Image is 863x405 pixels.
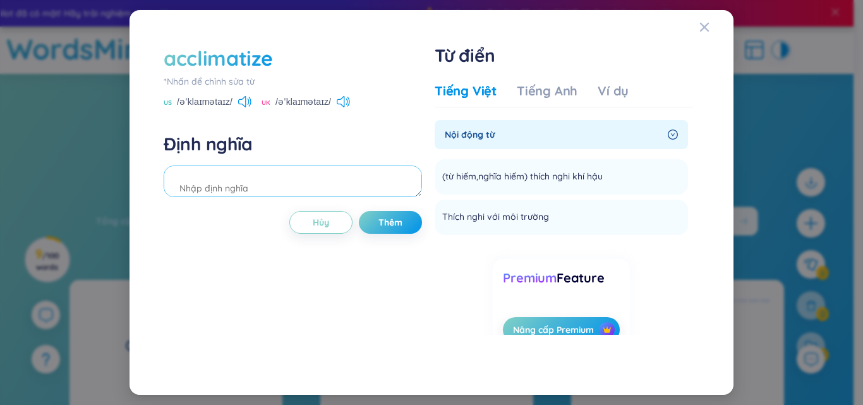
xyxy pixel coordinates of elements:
[435,44,693,67] h1: Từ điển
[164,75,422,88] div: *Nhấn để chỉnh sửa từ
[699,10,733,44] button: Close
[603,325,612,334] img: crown icon
[378,216,402,229] span: Thêm
[177,95,232,109] span: /əˈklaɪmətaɪz/
[503,270,557,286] span: Premium
[442,169,603,184] span: (từ hiếm,nghĩa hiếm) thích nghi khí hậu
[598,82,629,100] div: Ví dụ
[164,44,272,72] div: acclimatize
[442,210,549,225] span: Thích nghi với môi trường
[275,95,331,109] span: /əˈklaɪmətaɪz/
[164,98,172,108] span: US
[503,269,619,287] div: Feature
[517,82,577,100] div: Tiếng Anh
[164,133,422,155] h4: Định nghĩa
[445,128,663,142] span: Nội động từ
[513,323,594,336] span: Nâng cấp Premium
[668,130,678,140] span: right-circle
[313,216,329,229] span: Hủy
[262,98,270,108] span: UK
[435,82,497,100] div: Tiếng Việt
